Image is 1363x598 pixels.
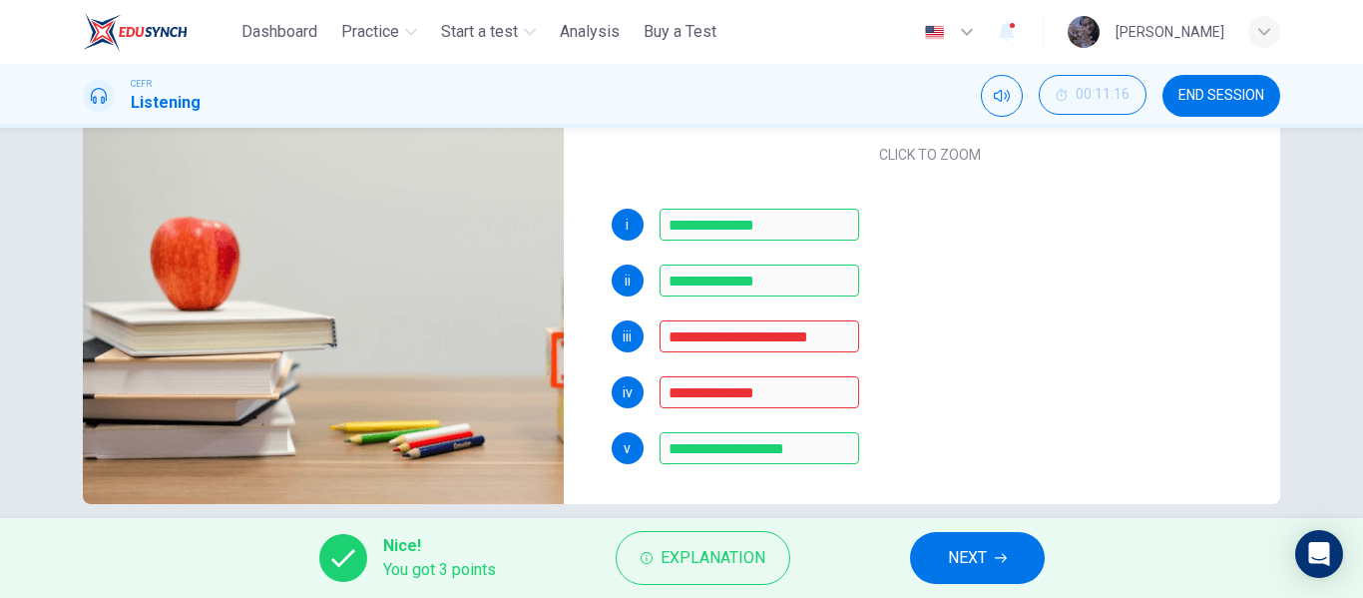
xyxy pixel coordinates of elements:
img: Profile picture [1068,16,1100,48]
input: London Press [660,320,859,352]
button: Start a test [433,14,544,50]
span: Start a test [441,20,518,44]
button: Practice [333,14,425,50]
button: Dashboard [233,14,325,50]
span: Nice! [383,534,496,558]
input: Global Economy [660,209,859,241]
div: Mute [981,75,1023,117]
span: i [626,218,629,232]
img: en [922,25,947,40]
img: Conversation about an Assignment [83,18,564,504]
input: Victoria Smith [660,265,859,297]
a: ELTC logo [83,12,233,52]
span: CEFR [131,77,152,91]
img: ELTC logo [83,12,188,52]
div: Open Intercom Messenger [1295,530,1343,578]
button: Analysis [552,14,628,50]
span: 00:11:16 [1076,87,1130,103]
span: Practice [341,20,399,44]
span: iii [623,329,632,343]
span: Explanation [661,544,765,572]
span: END SESSION [1178,88,1264,104]
button: END SESSION [1162,75,1280,117]
h1: Listening [131,91,201,115]
span: You got 3 points [383,558,496,582]
span: iv [623,385,633,399]
button: 00:11:16 [1039,75,1146,115]
span: v [624,441,631,455]
input: Business Management [660,432,859,464]
span: Analysis [560,20,620,44]
div: Hide [1039,75,1146,117]
span: Dashboard [241,20,317,44]
div: [PERSON_NAME] [1116,20,1224,44]
span: ii [625,274,631,288]
button: Buy a Test [636,14,724,50]
button: Explanation [616,531,790,585]
button: NEXT [910,532,1045,584]
span: Buy a Test [644,20,716,44]
span: NEXT [948,544,987,572]
input: William Hanna [660,376,859,408]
